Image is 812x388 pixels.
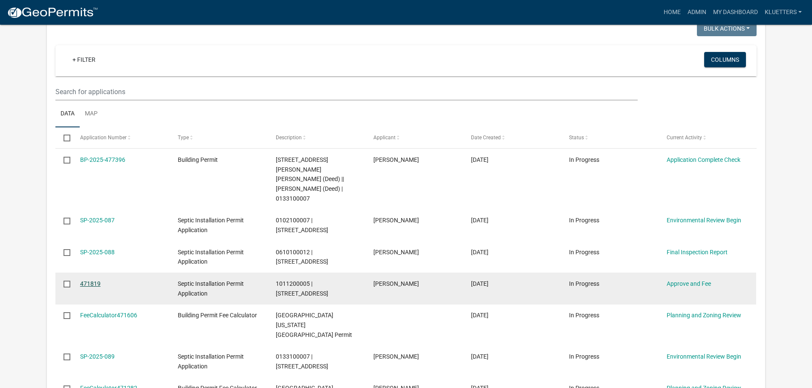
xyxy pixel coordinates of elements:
span: Current Activity [667,135,702,141]
a: Approve and Fee [667,280,711,287]
span: In Progress [569,280,599,287]
a: Data [55,101,80,128]
a: 471819 [80,280,101,287]
datatable-header-cell: Description [267,127,365,148]
span: 0133100007 | 13150 N 71ST AVE W [276,353,328,370]
datatable-header-cell: Application Number [72,127,170,148]
a: SP-2025-089 [80,353,115,360]
a: Application Complete Check [667,156,740,163]
datatable-header-cell: Date Created [463,127,561,148]
span: Septic Installation Permit Application [178,353,244,370]
span: Rick Rogers [373,217,419,224]
span: Jasper County Iowa Building Permit [276,312,352,338]
span: Description [276,135,302,141]
span: 09/01/2025 [471,280,488,287]
span: In Progress [569,353,599,360]
a: Planning and Zoning Review [667,312,741,319]
a: kluetters [761,4,805,20]
a: BP-2025-477396 [80,156,125,163]
input: Search for applications [55,83,637,101]
span: In Progress [569,156,599,163]
span: Dean Van Ryswyk [373,249,419,256]
span: Amber Countryman [373,353,419,360]
span: In Progress [569,312,599,319]
span: 09/02/2025 [471,249,488,256]
a: FeeCalculator471606 [80,312,137,319]
a: SP-2025-088 [80,249,115,256]
span: Building Permit [178,156,218,163]
a: + Filter [66,52,102,67]
span: 09/11/2025 [471,156,488,163]
datatable-header-cell: Current Activity [659,127,756,148]
span: In Progress [569,217,599,224]
span: Building Permit Fee Calculator [178,312,257,319]
a: Environmental Review Begin [667,353,741,360]
span: 0610100012 | 5554 W 122ND ST N [276,249,328,265]
a: Map [80,101,103,128]
button: Bulk Actions [697,21,757,36]
span: 0102100007 | 11263 N 115TH AVE W [276,217,328,233]
span: Status [569,135,584,141]
a: My Dashboard [710,4,761,20]
span: Brian Olson [373,280,419,287]
a: SP-2025-087 [80,217,115,224]
datatable-header-cell: Status [561,127,659,148]
span: Type [178,135,189,141]
a: Environmental Review Begin [667,217,741,224]
datatable-header-cell: Applicant [365,127,463,148]
span: Application Number [80,135,127,141]
span: Date Created [471,135,501,141]
span: Amber Countryman [373,156,419,163]
datatable-header-cell: Type [170,127,267,148]
span: In Progress [569,249,599,256]
span: Septic Installation Permit Application [178,249,244,265]
span: 13150 N 71ST AVE W MINGO | COUNTRYMAN, AMBER (Deed) || COUNTRYMAN, NICKALUS (Deed) | 0133100007 [276,156,344,202]
span: Septic Installation Permit Application [178,217,244,233]
span: 08/31/2025 [471,312,488,319]
datatable-header-cell: Select [55,127,72,148]
a: Home [660,4,684,20]
a: Final Inspection Report [667,249,728,256]
span: 1011200005 | 5809 HWY T-38 N [276,280,328,297]
button: Columns [704,52,746,67]
span: 09/02/2025 [471,217,488,224]
span: 08/29/2025 [471,353,488,360]
a: Admin [684,4,710,20]
span: Septic Installation Permit Application [178,280,244,297]
span: Applicant [373,135,396,141]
